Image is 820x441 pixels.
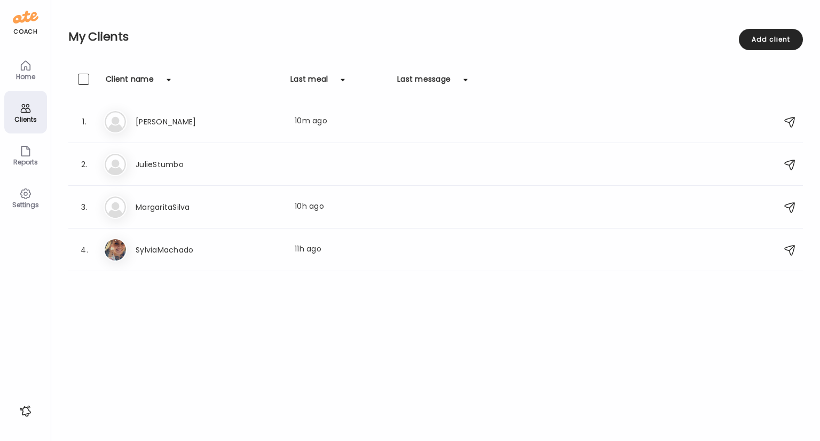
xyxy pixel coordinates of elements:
div: 11h ago [295,243,389,256]
div: coach [13,27,37,36]
div: Add client [739,29,803,50]
h3: JulieStumbo [136,158,230,171]
div: Clients [6,116,45,123]
div: 1. [78,115,91,128]
h3: MargaritaSilva [136,201,230,214]
h3: [PERSON_NAME] [136,115,230,128]
div: Last meal [290,74,328,91]
div: Client name [106,74,154,91]
div: 2. [78,158,91,171]
h3: SylviaMachado [136,243,230,256]
div: Home [6,73,45,80]
div: 10m ago [295,115,389,128]
div: Last message [397,74,451,91]
h2: My Clients [68,29,803,45]
div: 3. [78,201,91,214]
div: 10h ago [295,201,389,214]
div: 4. [78,243,91,256]
img: ate [13,9,38,26]
div: Reports [6,159,45,166]
div: Settings [6,201,45,208]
